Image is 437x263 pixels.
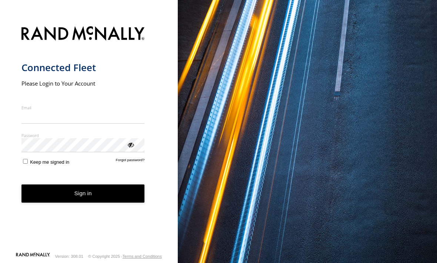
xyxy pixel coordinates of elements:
label: Email [21,105,145,110]
h1: Connected Fleet [21,61,145,74]
label: Password [21,133,145,138]
form: main [21,22,157,252]
a: Terms and Conditions [123,254,162,259]
img: Rand McNally [21,25,145,44]
div: Version: 308.01 [55,254,83,259]
a: Forgot password? [116,158,145,165]
span: Keep me signed in [30,159,69,165]
h2: Please Login to Your Account [21,80,145,87]
div: © Copyright 2025 - [88,254,162,259]
input: Keep me signed in [23,159,28,164]
button: Sign in [21,184,145,203]
div: ViewPassword [127,141,134,148]
a: Visit our Website [16,253,50,260]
